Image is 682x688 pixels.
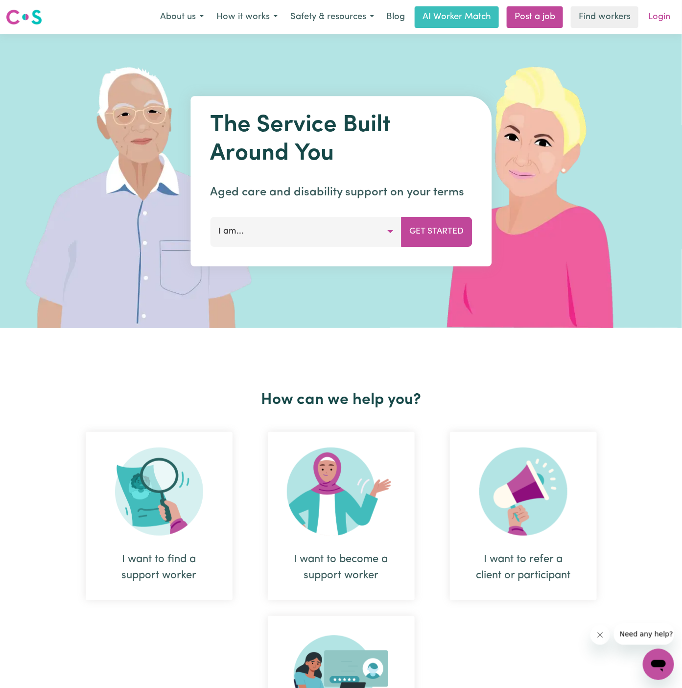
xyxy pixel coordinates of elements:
[380,6,411,28] a: Blog
[210,112,472,168] h1: The Service Built Around You
[415,6,499,28] a: AI Worker Match
[109,551,209,584] div: I want to find a support worker
[507,6,563,28] a: Post a job
[643,649,674,680] iframe: Button to launch messaging window
[291,551,391,584] div: I want to become a support worker
[284,7,380,27] button: Safety & resources
[6,8,42,26] img: Careseekers logo
[479,448,567,536] img: Refer
[154,7,210,27] button: About us
[268,432,415,600] div: I want to become a support worker
[210,217,401,246] button: I am...
[590,625,610,645] iframe: Close message
[614,623,674,645] iframe: Message from company
[6,6,42,28] a: Careseekers logo
[473,551,573,584] div: I want to refer a client or participant
[642,6,676,28] a: Login
[401,217,472,246] button: Get Started
[450,432,597,600] div: I want to refer a client or participant
[115,448,203,536] img: Search
[210,7,284,27] button: How it works
[571,6,638,28] a: Find workers
[86,432,233,600] div: I want to find a support worker
[210,184,472,201] p: Aged care and disability support on your terms
[68,391,614,409] h2: How can we help you?
[287,448,396,536] img: Become Worker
